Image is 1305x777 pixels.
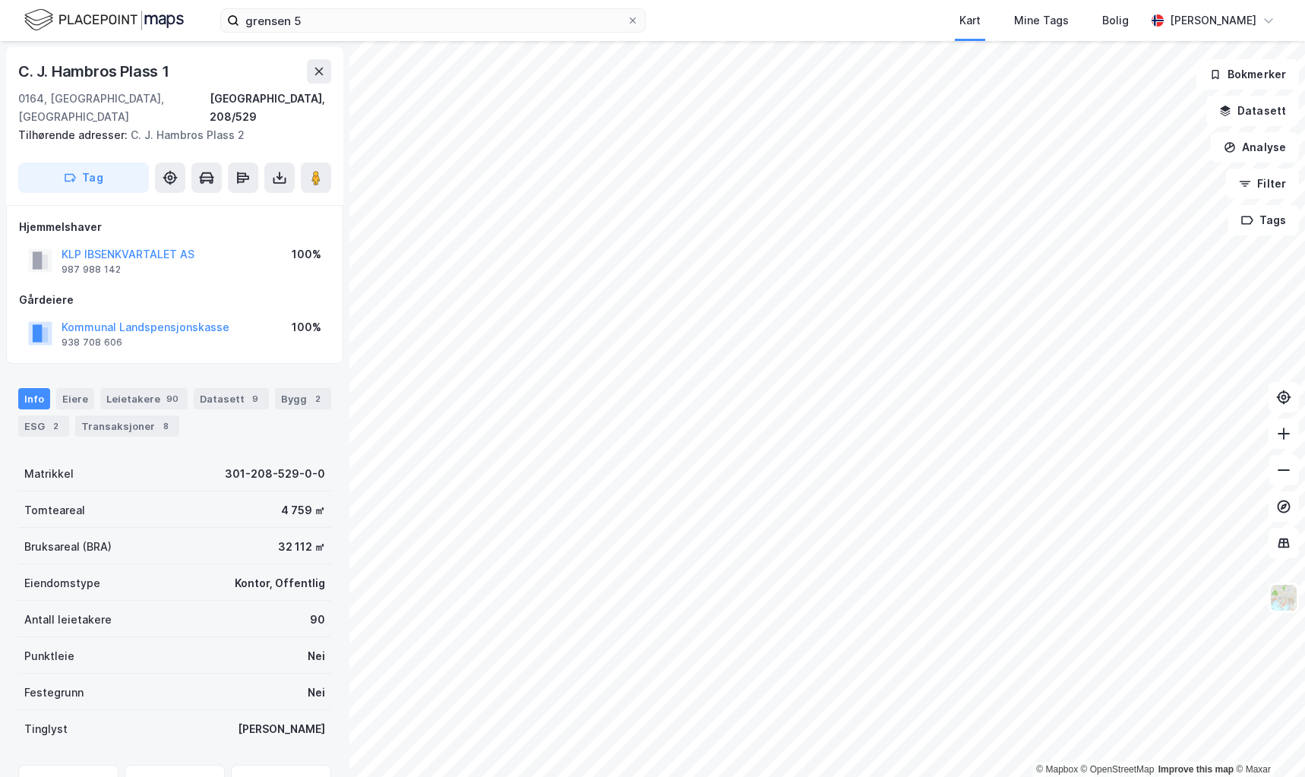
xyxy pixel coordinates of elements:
[18,90,210,126] div: 0164, [GEOGRAPHIC_DATA], [GEOGRAPHIC_DATA]
[308,684,325,702] div: Nei
[281,501,325,520] div: 4 759 ㎡
[18,415,69,437] div: ESG
[248,391,263,406] div: 9
[959,11,981,30] div: Kart
[1014,11,1069,30] div: Mine Tags
[278,538,325,556] div: 32 112 ㎡
[19,291,330,309] div: Gårdeiere
[1226,169,1299,199] button: Filter
[239,9,627,32] input: Søk på adresse, matrikkel, gårdeiere, leietakere eller personer
[1228,205,1299,235] button: Tags
[62,336,122,349] div: 938 708 606
[1036,764,1078,775] a: Mapbox
[1229,704,1305,777] iframe: Chat Widget
[18,59,172,84] div: C. J. Hambros Plass 1
[24,501,85,520] div: Tomteareal
[158,419,173,434] div: 8
[310,611,325,629] div: 90
[1269,583,1298,612] img: Z
[19,218,330,236] div: Hjemmelshaver
[1081,764,1155,775] a: OpenStreetMap
[24,465,74,483] div: Matrikkel
[48,419,63,434] div: 2
[24,611,112,629] div: Antall leietakere
[275,388,331,409] div: Bygg
[24,720,68,738] div: Tinglyst
[75,415,179,437] div: Transaksjoner
[210,90,331,126] div: [GEOGRAPHIC_DATA], 208/529
[235,574,325,592] div: Kontor, Offentlig
[18,388,50,409] div: Info
[18,126,319,144] div: C. J. Hambros Plass 2
[225,465,325,483] div: 301-208-529-0-0
[24,538,112,556] div: Bruksareal (BRA)
[1229,704,1305,777] div: Kontrollprogram for chat
[1170,11,1256,30] div: [PERSON_NAME]
[292,245,321,264] div: 100%
[24,574,100,592] div: Eiendomstype
[238,720,325,738] div: [PERSON_NAME]
[310,391,325,406] div: 2
[18,163,149,193] button: Tag
[1196,59,1299,90] button: Bokmerker
[1158,764,1234,775] a: Improve this map
[100,388,188,409] div: Leietakere
[308,647,325,665] div: Nei
[24,7,184,33] img: logo.f888ab2527a4732fd821a326f86c7f29.svg
[62,264,121,276] div: 987 988 142
[56,388,94,409] div: Eiere
[18,128,131,141] span: Tilhørende adresser:
[1206,96,1299,126] button: Datasett
[163,391,182,406] div: 90
[1102,11,1129,30] div: Bolig
[24,684,84,702] div: Festegrunn
[292,318,321,336] div: 100%
[24,647,74,665] div: Punktleie
[1211,132,1299,163] button: Analyse
[194,388,269,409] div: Datasett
